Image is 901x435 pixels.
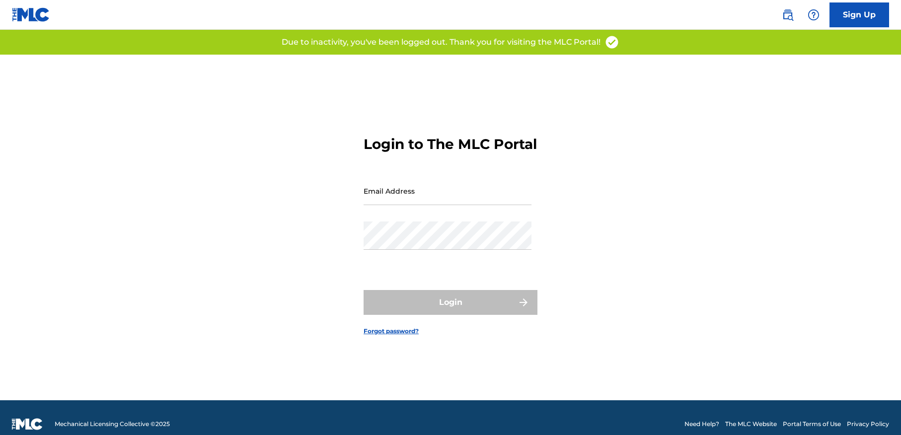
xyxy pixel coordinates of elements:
a: Portal Terms of Use [783,420,841,429]
h3: Login to The MLC Portal [364,136,537,153]
a: Privacy Policy [847,420,889,429]
img: search [782,9,794,21]
img: logo [12,418,43,430]
a: Need Help? [684,420,719,429]
a: Forgot password? [364,327,419,336]
a: The MLC Website [725,420,777,429]
span: Mechanical Licensing Collective © 2025 [55,420,170,429]
div: Help [804,5,824,25]
img: access [604,35,619,50]
img: MLC Logo [12,7,50,22]
p: Due to inactivity, you've been logged out. Thank you for visiting the MLC Portal! [282,36,601,48]
a: Sign Up [829,2,889,27]
a: Public Search [778,5,798,25]
img: help [808,9,820,21]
